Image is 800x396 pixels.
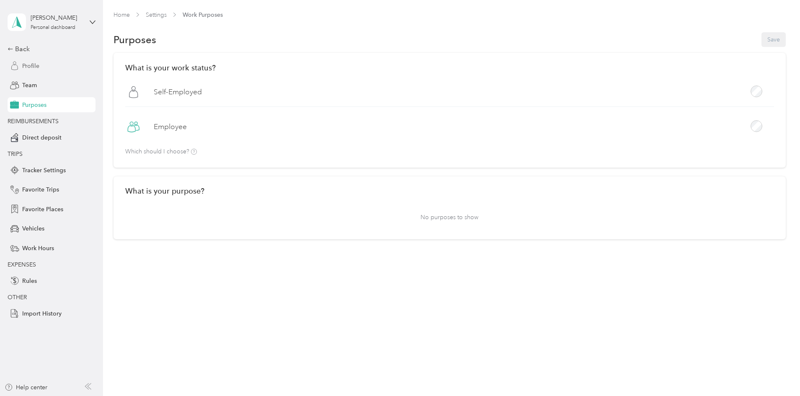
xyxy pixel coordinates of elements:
[753,349,800,396] iframe: Everlance-gr Chat Button Frame
[154,122,187,132] label: Employee
[22,101,46,109] span: Purposes
[22,133,62,142] span: Direct deposit
[125,63,774,72] h2: What is your work status?
[114,35,156,44] h1: Purposes
[8,118,59,125] span: REIMBURSEMENTS
[8,261,36,268] span: EXPENSES
[125,186,774,195] h2: What is your purpose?
[22,81,37,90] span: Team
[31,13,83,22] div: [PERSON_NAME]
[22,205,63,214] span: Favorite Places
[125,207,774,228] p: No purposes to show
[22,224,44,233] span: Vehicles
[31,25,75,30] div: Personal dashboard
[5,383,47,392] button: Help center
[22,166,66,175] span: Tracker Settings
[154,87,202,97] label: Self-Employed
[22,277,37,285] span: Rules
[22,244,54,253] span: Work Hours
[146,11,167,18] a: Settings
[22,309,62,318] span: Import History
[8,150,23,158] span: TRIPS
[22,62,39,70] span: Profile
[22,185,59,194] span: Favorite Trips
[8,44,91,54] div: Back
[114,11,130,18] a: Home
[183,10,223,19] span: Work Purposes
[125,149,197,155] p: Which should I choose?
[8,294,27,301] span: OTHER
